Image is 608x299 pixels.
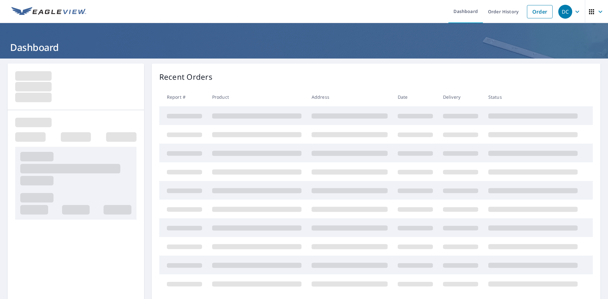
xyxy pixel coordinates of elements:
th: Status [483,88,583,106]
th: Product [207,88,307,106]
th: Address [307,88,393,106]
th: Delivery [438,88,483,106]
th: Date [393,88,438,106]
a: Order [527,5,553,18]
p: Recent Orders [159,71,212,83]
div: DC [558,5,572,19]
h1: Dashboard [8,41,600,54]
img: EV Logo [11,7,86,16]
th: Report # [159,88,207,106]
